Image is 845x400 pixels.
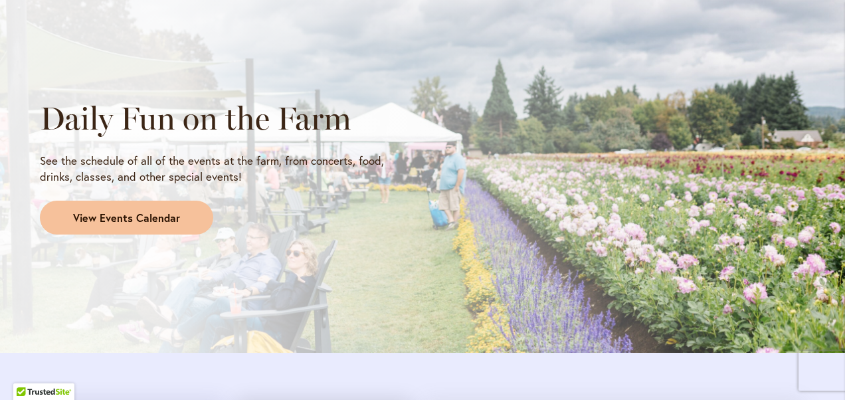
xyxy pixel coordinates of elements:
p: See the schedule of all of the events at the farm, from concerts, food, drinks, classes, and othe... [40,153,411,185]
a: View Events Calendar [40,201,213,235]
span: View Events Calendar [73,211,180,226]
h2: Daily Fun on the Farm [40,100,411,137]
